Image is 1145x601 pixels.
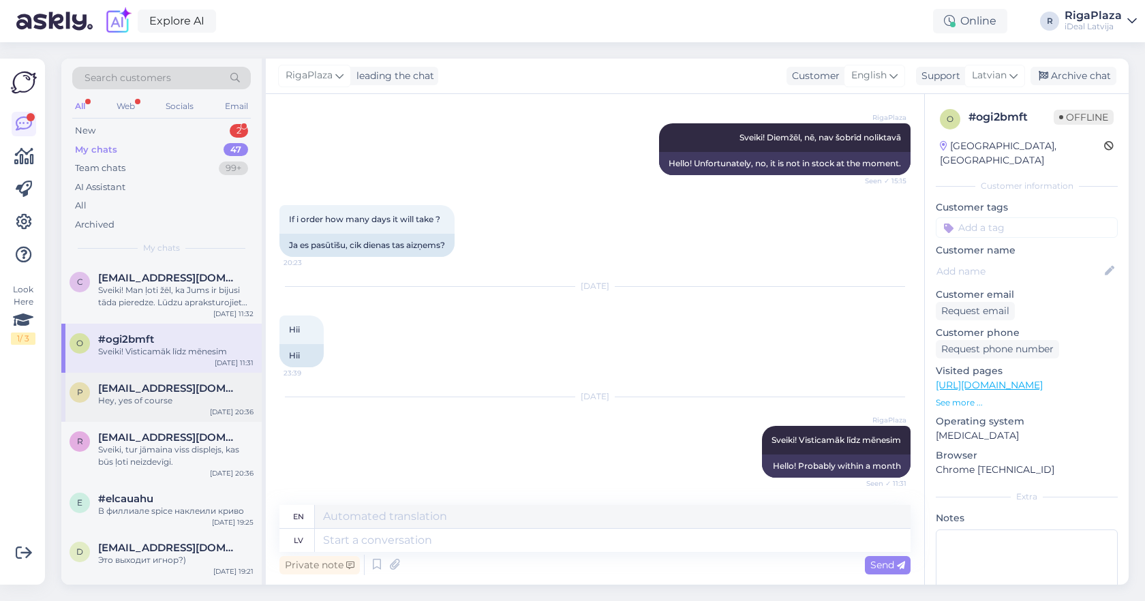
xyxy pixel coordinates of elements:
[936,288,1118,302] p: Customer email
[219,161,248,175] div: 99+
[933,9,1007,33] div: Online
[968,109,1054,125] div: # ogi2bmft
[279,344,324,367] div: Hii
[1065,10,1122,21] div: RigaPlaza
[215,358,254,368] div: [DATE] 11:31
[114,97,138,115] div: Web
[98,505,254,517] div: В филлиале spice наклеили криво
[855,112,906,123] span: RigaPlaza
[739,132,901,142] span: Sveiki! Diemžēl, nē, nav šobrīd noliktavā
[936,511,1118,525] p: Notes
[916,69,960,83] div: Support
[936,200,1118,215] p: Customer tags
[224,143,248,157] div: 47
[75,161,125,175] div: Team chats
[294,529,303,552] div: lv
[75,181,125,194] div: AI Assistant
[1040,12,1059,31] div: R
[772,435,901,445] span: Sveiki! Visticamāk līdz mēnesim
[143,242,180,254] span: My chats
[855,176,906,186] span: Seen ✓ 15:15
[279,556,360,574] div: Private note
[222,97,251,115] div: Email
[762,454,911,478] div: Hello! Probably within a month
[75,124,95,138] div: New
[77,277,83,287] span: c
[1030,67,1116,85] div: Archive chat
[787,69,840,83] div: Customer
[936,448,1118,463] p: Browser
[76,338,83,348] span: o
[11,283,35,345] div: Look Here
[210,407,254,417] div: [DATE] 20:36
[289,324,300,335] span: Hii
[98,444,254,468] div: Sveiki, tur jāmaina viss displejs, kas būs ļoti neizdevīgi.
[936,414,1118,429] p: Operating system
[947,114,953,124] span: o
[163,97,196,115] div: Socials
[1065,21,1122,32] div: iDeal Latvija
[98,345,254,358] div: Sveiki! Visticamāk līdz mēnesim
[75,199,87,213] div: All
[77,497,82,508] span: e
[213,309,254,319] div: [DATE] 11:32
[104,7,132,35] img: explore-ai
[1065,10,1137,32] a: RigaPlazaiDeal Latvija
[279,280,911,292] div: [DATE]
[212,517,254,527] div: [DATE] 19:25
[289,214,440,224] span: If i order how many days it will take ?
[98,431,240,444] span: raitis_armanis@tvnet.lv
[659,152,911,175] div: Hello! Unfortunately, no, it is not in stock at the moment.
[98,382,240,395] span: palverarton@gmail.com
[936,326,1118,340] p: Customer phone
[98,493,153,505] span: #elcauahu
[284,368,335,378] span: 23:39
[936,264,1102,279] input: Add name
[279,234,455,257] div: Ja es pasūtīšu, cik dienas tas aizņems?
[11,333,35,345] div: 1 / 3
[75,218,114,232] div: Archived
[85,71,171,85] span: Search customers
[230,124,248,138] div: 2
[98,542,240,554] span: dimactive3@gmail.com
[98,554,254,566] div: Это выходит игнор?)
[936,429,1118,443] p: [MEDICAL_DATA]
[936,340,1059,358] div: Request phone number
[284,258,335,268] span: 20:23
[936,379,1043,391] a: [URL][DOMAIN_NAME]
[855,478,906,489] span: Seen ✓ 11:31
[936,463,1118,477] p: Chrome [TECHNICAL_ID]
[213,566,254,576] div: [DATE] 19:21
[76,546,83,557] span: d
[293,505,304,528] div: en
[351,69,434,83] div: leading the chat
[77,387,83,397] span: p
[11,70,37,95] img: Askly Logo
[936,364,1118,378] p: Visited pages
[940,139,1104,168] div: [GEOGRAPHIC_DATA], [GEOGRAPHIC_DATA]
[936,180,1118,192] div: Customer information
[936,217,1118,238] input: Add a tag
[855,415,906,425] span: RigaPlaza
[286,68,333,83] span: RigaPlaza
[98,333,154,345] span: #ogi2bmft
[98,272,240,284] span: cipsuks@gmail.com
[936,302,1015,320] div: Request email
[936,243,1118,258] p: Customer name
[98,395,254,407] div: Hey, yes of course
[210,468,254,478] div: [DATE] 20:36
[1054,110,1114,125] span: Offline
[279,390,911,403] div: [DATE]
[77,436,83,446] span: r
[98,284,254,309] div: Sveiki! Man ļoti žēl, ka Jums ir bijusi tāda pieredze. Lūdzu apraksturojiet situāciju šeit
[72,97,88,115] div: All
[870,559,905,571] span: Send
[138,10,216,33] a: Explore AI
[936,397,1118,409] p: See more ...
[972,68,1007,83] span: Latvian
[75,143,117,157] div: My chats
[851,68,887,83] span: English
[936,491,1118,503] div: Extra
